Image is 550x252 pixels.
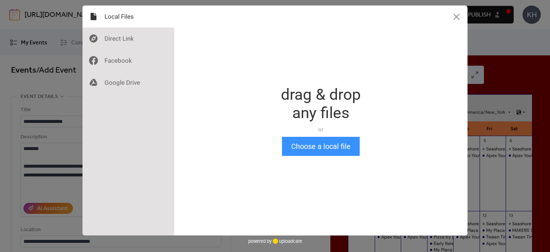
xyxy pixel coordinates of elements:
div: Local Files [82,6,174,28]
div: drag & drop any files [281,85,361,122]
div: Google Drive [82,72,174,94]
a: uploadcare [272,238,302,244]
div: or [281,126,361,133]
button: Choose a local file [282,137,360,156]
div: Facebook [82,50,174,72]
div: powered by [248,235,302,246]
div: Direct Link [82,28,174,50]
button: Close [445,6,467,28]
